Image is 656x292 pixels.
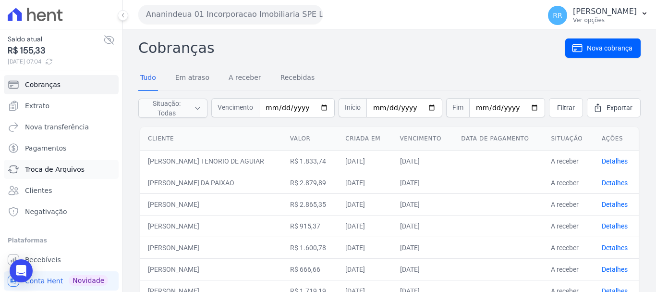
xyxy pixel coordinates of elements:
a: Exportar [587,98,641,117]
th: Valor [282,127,338,151]
a: Recebíveis [4,250,119,269]
a: Detalhes [602,201,628,208]
th: Situação [543,127,594,151]
td: R$ 915,37 [282,215,338,237]
td: R$ 1.833,74 [282,150,338,172]
p: [PERSON_NAME] [573,7,637,16]
span: Filtrar [557,103,575,113]
a: Detalhes [602,244,628,252]
a: Filtrar [549,98,583,117]
td: A receber [543,258,594,280]
th: Criada em [338,127,392,151]
a: Clientes [4,181,119,200]
td: A receber [543,237,594,258]
td: [DATE] [392,150,454,172]
td: A receber [543,193,594,215]
button: Ananindeua 01 Incorporacao Imobiliaria SPE LTDA [138,5,323,24]
p: Ver opções [573,16,637,24]
span: Pagamentos [25,143,66,153]
td: [PERSON_NAME] [140,258,282,280]
span: Extrato [25,101,49,111]
a: Tudo [138,66,158,91]
span: Novidade [69,275,108,286]
td: [DATE] [392,237,454,258]
a: Extrato [4,96,119,115]
td: [DATE] [338,237,392,258]
button: Situação: Todas [138,99,207,118]
td: R$ 1.600,78 [282,237,338,258]
th: Cliente [140,127,282,151]
span: Nova transferência [25,122,89,132]
a: Em atraso [173,66,211,91]
td: [DATE] [392,258,454,280]
td: [DATE] [338,193,392,215]
button: RR [PERSON_NAME] Ver opções [540,2,656,29]
span: Troca de Arquivos [25,165,85,174]
a: Detalhes [602,179,628,187]
td: A receber [543,172,594,193]
th: Data de pagamento [453,127,543,151]
span: Fim [446,98,469,117]
a: A receber [227,66,263,91]
td: [DATE] [338,215,392,237]
a: Detalhes [602,157,628,165]
th: Ações [594,127,639,151]
span: Saldo atual [8,34,103,44]
span: Início [339,98,366,117]
td: [DATE] [392,193,454,215]
td: [DATE] [338,150,392,172]
span: Nova cobrança [587,43,632,53]
td: [DATE] [338,172,392,193]
td: [DATE] [338,258,392,280]
td: [PERSON_NAME] [140,237,282,258]
a: Recebidas [279,66,317,91]
span: Cobranças [25,80,61,89]
span: R$ 155,33 [8,44,103,57]
td: [DATE] [392,215,454,237]
a: Conta Hent Novidade [4,271,119,291]
a: Cobranças [4,75,119,94]
a: Detalhes [602,266,628,273]
td: [PERSON_NAME] DA PAIXAO [140,172,282,193]
td: R$ 666,66 [282,258,338,280]
span: Exportar [607,103,632,113]
td: [PERSON_NAME] [140,215,282,237]
td: [PERSON_NAME] TENORIO DE AGUIAR [140,150,282,172]
td: [DATE] [392,172,454,193]
span: [DATE] 07:04 [8,57,103,66]
td: R$ 2.879,89 [282,172,338,193]
a: Nova cobrança [565,38,641,58]
a: Negativação [4,202,119,221]
td: A receber [543,150,594,172]
span: Conta Hent [25,276,63,286]
span: RR [553,12,562,19]
a: Detalhes [602,222,628,230]
a: Nova transferência [4,117,119,137]
div: Open Intercom Messenger [10,259,33,282]
span: Situação: Todas [145,99,188,118]
a: Troca de Arquivos [4,160,119,179]
div: Plataformas [8,235,115,246]
h2: Cobranças [138,37,565,59]
span: Negativação [25,207,67,216]
td: [PERSON_NAME] [140,193,282,215]
td: A receber [543,215,594,237]
span: Clientes [25,186,52,195]
span: Vencimento [211,98,259,117]
th: Vencimento [392,127,454,151]
a: Pagamentos [4,139,119,158]
span: Recebíveis [25,255,61,265]
td: R$ 2.865,35 [282,193,338,215]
